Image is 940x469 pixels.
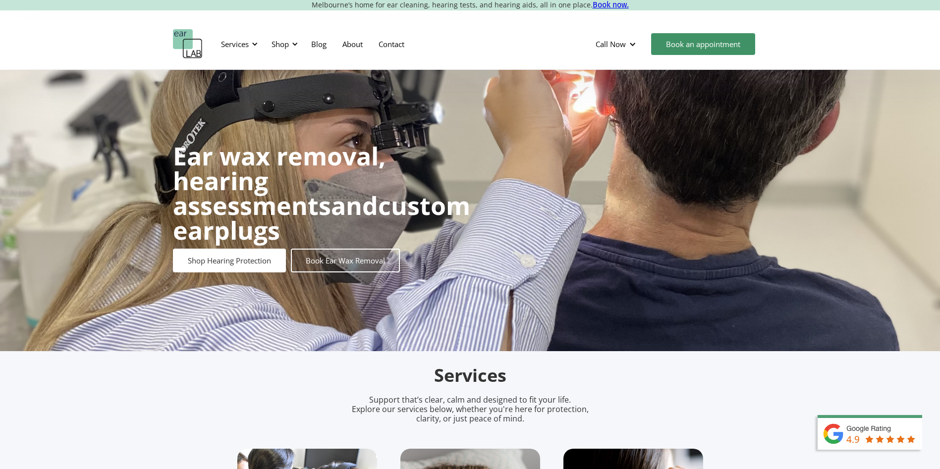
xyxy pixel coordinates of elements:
[266,29,301,59] div: Shop
[173,249,286,272] a: Shop Hearing Protection
[221,39,249,49] div: Services
[291,249,400,272] a: Book Ear Wax Removal
[272,39,289,49] div: Shop
[173,29,203,59] a: home
[237,364,703,387] h2: Services
[173,139,386,222] strong: Ear wax removal, hearing assessments
[339,395,602,424] p: Support that’s clear, calm and designed to fit your life. Explore our services below, whether you...
[303,30,334,58] a: Blog
[215,29,261,59] div: Services
[334,30,371,58] a: About
[173,189,470,247] strong: custom earplugs
[588,29,646,59] div: Call Now
[651,33,755,55] a: Book an appointment
[596,39,626,49] div: Call Now
[173,144,470,243] h1: and
[371,30,412,58] a: Contact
